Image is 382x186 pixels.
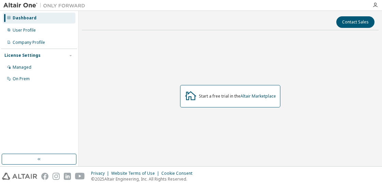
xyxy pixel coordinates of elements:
[161,171,196,176] div: Cookie Consent
[75,173,85,180] img: youtube.svg
[13,76,30,82] div: On Prem
[13,15,36,21] div: Dashboard
[13,65,31,70] div: Managed
[53,173,60,180] img: instagram.svg
[4,53,41,58] div: License Settings
[3,2,89,9] img: Altair One
[199,94,276,99] div: Start a free trial in the
[240,93,276,99] a: Altair Marketplace
[2,173,37,180] img: altair_logo.svg
[64,173,71,180] img: linkedin.svg
[336,16,374,28] button: Contact Sales
[13,28,36,33] div: User Profile
[13,40,45,45] div: Company Profile
[111,171,161,176] div: Website Terms of Use
[91,171,111,176] div: Privacy
[41,173,48,180] img: facebook.svg
[91,176,196,182] p: © 2025 Altair Engineering, Inc. All Rights Reserved.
